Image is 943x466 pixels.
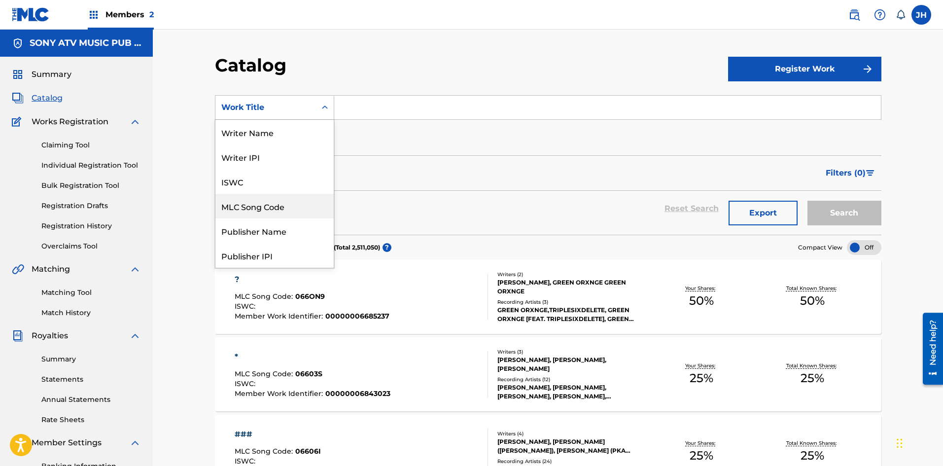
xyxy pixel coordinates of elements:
img: Matching [12,263,24,275]
span: Member Settings [32,437,102,449]
a: ?MLC Song Code:066ON9ISWC:Member Work Identifier:00000006685237Writers (2)[PERSON_NAME], GREEN OR... [215,260,881,334]
img: expand [129,437,141,449]
div: ### [235,429,389,440]
div: [PERSON_NAME], [PERSON_NAME] ([PERSON_NAME]), [PERSON_NAME] (PKA HYMAX), [PERSON_NAME] ([PERSON_N... [497,437,646,455]
img: expand [129,263,141,275]
span: Catalog [32,92,63,104]
h2: Catalog [215,54,291,76]
span: 00000006843023 [325,389,390,398]
p: Your Shares: [685,285,718,292]
a: Bulk Registration Tool [41,180,141,191]
p: Your Shares: [685,439,718,447]
div: Publisher Name [215,218,334,243]
span: 2 [149,10,154,19]
img: filter [866,170,874,176]
p: Total Known Shares: [786,285,839,292]
div: Writers ( 2 ) [497,271,646,278]
img: search [848,9,860,21]
a: Public Search [844,5,864,25]
span: Filters ( 0 ) [826,167,866,179]
img: Catalog [12,92,24,104]
div: [PERSON_NAME], [PERSON_NAME], [PERSON_NAME] [497,356,646,373]
div: Recording Artists ( 12 ) [497,376,646,383]
a: Individual Registration Tool [41,160,141,171]
img: expand [129,116,141,128]
div: ISWC [215,169,334,194]
span: MLC Song Code : [235,447,295,456]
a: Registration Drafts [41,201,141,211]
div: Recording Artists ( 3 ) [497,298,646,306]
span: MLC Song Code : [235,292,295,301]
span: ? [383,243,391,252]
a: Rate Sheets [41,415,141,425]
img: Works Registration [12,116,25,128]
iframe: Resource Center [915,309,943,389]
p: Total Known Shares: [786,362,839,369]
a: CatalogCatalog [12,92,63,104]
div: Drag [897,429,903,458]
img: expand [129,330,141,342]
img: Royalties [12,330,24,342]
span: ISWC : [235,457,258,466]
span: 50 % [689,292,714,310]
div: Writers ( 3 ) [497,348,646,356]
span: 06603S [295,369,322,378]
span: ISWC : [235,379,258,388]
span: 066ON9 [295,292,325,301]
span: 25 % [801,369,824,387]
span: 00000006685237 [325,312,389,321]
span: Member Work Identifier : [235,389,325,398]
img: Member Settings [12,437,24,449]
a: Matching Tool [41,287,141,298]
div: Recording Artists ( 24 ) [497,458,646,465]
img: help [874,9,886,21]
div: Writer Name [215,120,334,144]
span: 50 % [800,292,825,310]
div: Writers ( 4 ) [497,430,646,437]
img: Accounts [12,37,24,49]
span: Works Registration [32,116,108,128]
span: Summary [32,69,71,80]
img: Top Rightsholders [88,9,100,21]
a: Statements [41,374,141,385]
a: SummarySummary [12,69,71,80]
span: 25 % [801,447,824,465]
button: Export [729,201,798,225]
a: Match History [41,308,141,318]
iframe: Chat Widget [894,419,943,466]
div: Help [870,5,890,25]
div: [PERSON_NAME], [PERSON_NAME], [PERSON_NAME], [PERSON_NAME], [PERSON_NAME] [497,383,646,401]
div: Publisher IPI [215,243,334,268]
p: Total Known Shares: [786,439,839,447]
img: MLC Logo [12,7,50,22]
h5: SONY ATV MUSIC PUB LLC [30,37,141,49]
div: Writer IPI [215,144,334,169]
button: Register Work [728,57,881,81]
img: Summary [12,69,24,80]
span: Members [105,9,154,20]
a: Claiming Tool [41,140,141,150]
span: Royalties [32,330,68,342]
span: Member Work Identifier : [235,312,325,321]
div: [PERSON_NAME], GREEN ORXNGE GREEN ORXNGE [497,278,646,296]
a: Summary [41,354,141,364]
span: Matching [32,263,70,275]
div: GREEN ORXNGE,TRIPLESIXDELETE, GREEN ORXNGE [FEAT. TRIPLESIXDELETE], GREEN ORXNGE,TRIPLESIXDELETE [497,306,646,323]
form: Search Form [215,95,881,235]
span: 06606I [295,447,321,456]
p: Your Shares: [685,362,718,369]
img: f7272a7cc735f4ea7f67.svg [862,63,873,75]
span: MLC Song Code : [235,369,295,378]
a: Overclaims Tool [41,241,141,251]
span: Compact View [798,243,842,252]
div: Notifications [896,10,906,20]
div: ? [235,274,389,286]
a: *MLC Song Code:06603SISWC:Member Work Identifier:00000006843023Writers (3)[PERSON_NAME], [PERSON_... [215,337,881,411]
span: 25 % [690,447,713,465]
button: Filters (0) [820,161,881,185]
span: 25 % [690,369,713,387]
div: User Menu [911,5,931,25]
